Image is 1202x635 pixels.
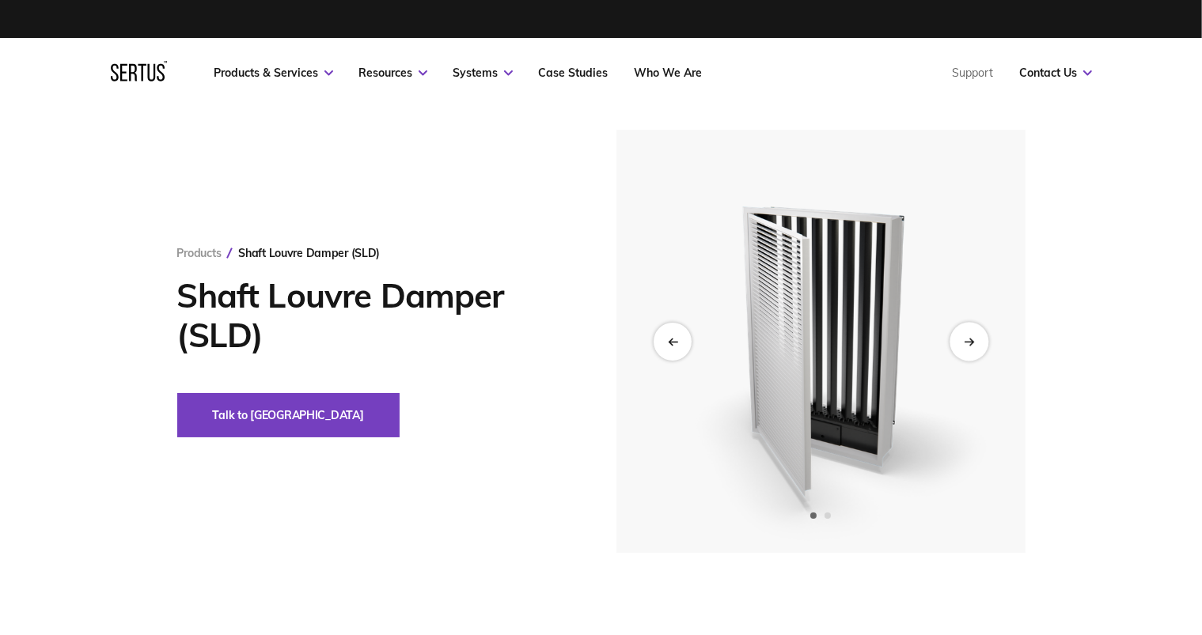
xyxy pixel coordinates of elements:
a: Who We Are [635,66,703,80]
a: Products & Services [214,66,333,80]
a: Resources [359,66,427,80]
a: Products [177,246,222,260]
span: Go to slide 2 [825,512,831,519]
a: Support [953,66,994,80]
button: Talk to [GEOGRAPHIC_DATA] [177,393,400,437]
div: Previous slide [654,323,692,361]
iframe: Chat Widget [917,452,1202,635]
h1: Shaft Louvre Damper (SLD) [177,276,569,355]
div: Next slide [950,322,988,361]
a: Case Studies [539,66,609,80]
a: Systems [453,66,513,80]
a: Contact Us [1020,66,1092,80]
